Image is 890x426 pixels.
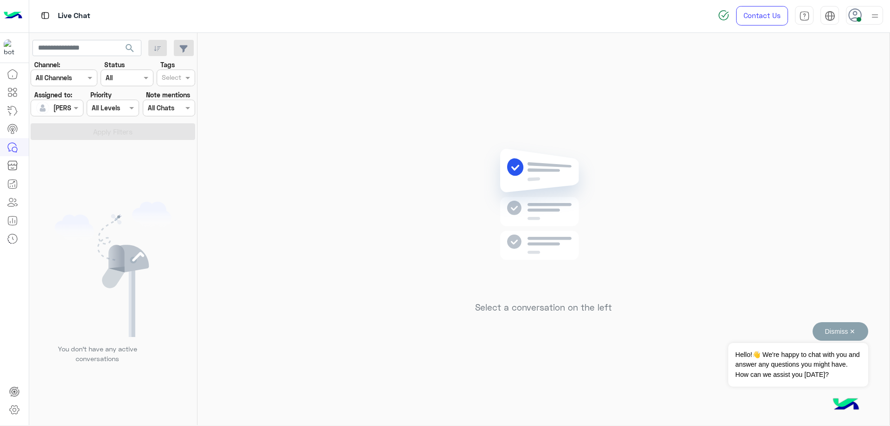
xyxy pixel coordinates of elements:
img: no messages [477,141,610,295]
h5: Select a conversation on the left [475,302,612,313]
img: profile [869,10,881,22]
span: search [124,43,135,54]
p: Live Chat [58,10,90,22]
label: Note mentions [146,90,190,100]
button: Apply Filters [31,123,195,140]
img: tab [799,11,810,21]
label: Status [104,60,125,70]
button: Dismiss ✕ [813,322,868,341]
p: You don’t have any active conversations [51,344,144,364]
a: tab [795,6,814,25]
a: Contact Us [736,6,788,25]
img: spinner [718,10,729,21]
label: Assigned to: [34,90,72,100]
label: Channel: [34,60,60,70]
div: Select [160,72,181,84]
button: search [119,40,141,60]
img: tab [39,10,51,21]
span: Hello!👋 We're happy to chat with you and answer any questions you might have. How can we assist y... [728,343,868,387]
img: 713415422032625 [4,39,20,56]
label: Priority [90,90,112,100]
img: defaultAdmin.png [36,102,49,114]
img: hulul-logo.png [830,389,862,421]
img: Logo [4,6,22,25]
label: Tags [160,60,175,70]
img: empty users [55,202,172,337]
img: tab [825,11,835,21]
